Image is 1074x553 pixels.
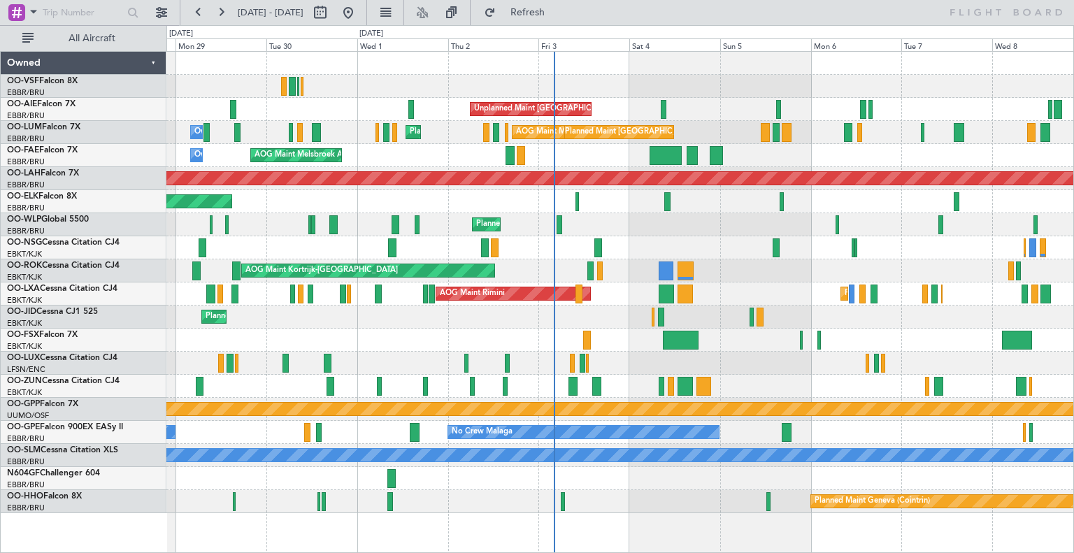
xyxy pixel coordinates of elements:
[7,446,41,454] span: OO-SLM
[7,238,120,247] a: OO-NSGCessna Citation CJ4
[7,433,45,444] a: EBBR/BRU
[7,146,78,155] a: OO-FAEFalcon 7X
[7,87,45,98] a: EBBR/BRU
[7,492,43,501] span: OO-HHO
[7,331,39,339] span: OO-FSX
[7,134,45,144] a: EBBR/BRU
[474,99,704,120] div: Unplanned Maint [GEOGRAPHIC_DATA] ([GEOGRAPHIC_DATA])
[7,410,49,421] a: UUMO/OSF
[7,180,45,190] a: EBBR/BRU
[7,295,42,306] a: EBKT/KJK
[499,8,557,17] span: Refresh
[36,34,148,43] span: All Aircraft
[901,38,992,51] div: Tue 7
[7,110,45,121] a: EBBR/BRU
[516,122,628,143] div: AOG Maint Melsbroek Air Base
[7,377,120,385] a: OO-ZUNCessna Citation CJ4
[255,145,366,166] div: AOG Maint Melsbroek Air Base
[7,285,117,293] a: OO-LXACessna Citation CJ4
[7,400,78,408] a: OO-GPPFalcon 7X
[629,38,720,51] div: Sat 4
[7,272,42,282] a: EBKT/KJK
[7,77,78,85] a: OO-VSFFalcon 8X
[448,38,539,51] div: Thu 2
[7,469,40,477] span: N604GF
[194,122,289,143] div: Owner Melsbroek Air Base
[7,238,42,247] span: OO-NSG
[7,503,45,513] a: EBBR/BRU
[7,364,45,375] a: LFSN/ENC
[7,261,42,270] span: OO-ROK
[7,100,37,108] span: OO-AIE
[7,308,98,316] a: OO-JIDCessna CJ1 525
[7,285,40,293] span: OO-LXA
[194,145,289,166] div: Owner Melsbroek Air Base
[815,491,930,512] div: Planned Maint Geneva (Cointrin)
[7,169,79,178] a: OO-LAHFalcon 7X
[359,28,383,40] div: [DATE]
[7,261,120,270] a: OO-ROKCessna Citation CJ4
[7,400,40,408] span: OO-GPP
[7,387,42,398] a: EBKT/KJK
[7,192,77,201] a: OO-ELKFalcon 8X
[7,77,39,85] span: OO-VSF
[565,122,818,143] div: Planned Maint [GEOGRAPHIC_DATA] ([GEOGRAPHIC_DATA] National)
[7,354,40,362] span: OO-LUX
[478,1,561,24] button: Refresh
[720,38,811,51] div: Sun 5
[7,249,42,259] a: EBKT/KJK
[357,38,448,51] div: Wed 1
[845,283,1008,304] div: Planned Maint Kortrijk-[GEOGRAPHIC_DATA]
[7,318,42,329] a: EBKT/KJK
[206,306,368,327] div: Planned Maint Kortrijk-[GEOGRAPHIC_DATA]
[7,341,42,352] a: EBKT/KJK
[7,354,117,362] a: OO-LUXCessna Citation CJ4
[7,480,45,490] a: EBBR/BRU
[7,192,38,201] span: OO-ELK
[7,423,123,431] a: OO-GPEFalcon 900EX EASy II
[7,203,45,213] a: EBBR/BRU
[7,469,100,477] a: N604GFChallenger 604
[440,283,505,304] div: AOG Maint Rimini
[7,457,45,467] a: EBBR/BRU
[7,215,89,224] a: OO-WLPGlobal 5500
[176,38,266,51] div: Mon 29
[7,423,40,431] span: OO-GPE
[7,169,41,178] span: OO-LAH
[7,146,39,155] span: OO-FAE
[7,123,80,131] a: OO-LUMFalcon 7X
[7,446,118,454] a: OO-SLMCessna Citation XLS
[169,28,193,40] div: [DATE]
[7,157,45,167] a: EBBR/BRU
[7,123,42,131] span: OO-LUM
[43,2,123,23] input: Trip Number
[15,27,152,50] button: All Aircraft
[538,38,629,51] div: Fri 3
[7,377,42,385] span: OO-ZUN
[476,214,577,235] div: Planned Maint Milan (Linate)
[238,6,303,19] span: [DATE] - [DATE]
[7,226,45,236] a: EBBR/BRU
[7,331,78,339] a: OO-FSXFalcon 7X
[7,215,41,224] span: OO-WLP
[452,422,513,443] div: No Crew Malaga
[245,260,398,281] div: AOG Maint Kortrijk-[GEOGRAPHIC_DATA]
[266,38,357,51] div: Tue 30
[7,492,82,501] a: OO-HHOFalcon 8X
[7,100,76,108] a: OO-AIEFalcon 7X
[7,308,36,316] span: OO-JID
[811,38,902,51] div: Mon 6
[410,122,663,143] div: Planned Maint [GEOGRAPHIC_DATA] ([GEOGRAPHIC_DATA] National)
